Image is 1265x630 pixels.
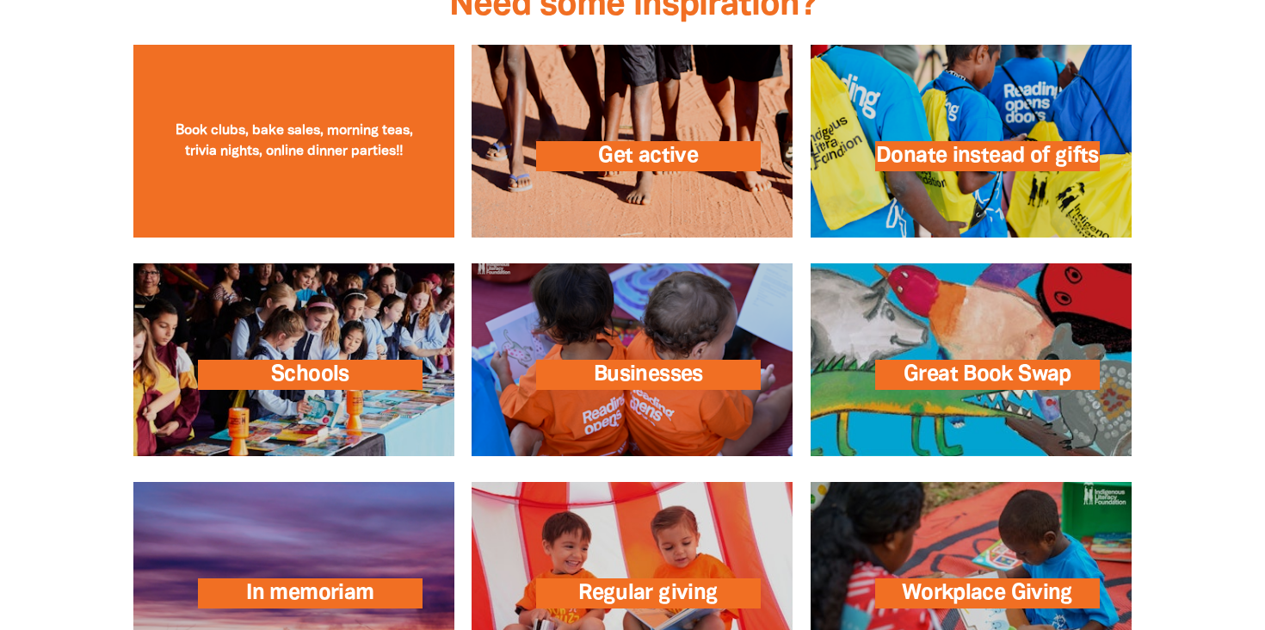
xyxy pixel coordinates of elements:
span: Great Book Swap [874,360,1099,390]
span: Get active [536,141,761,171]
span: In memoriam [198,578,423,608]
span: Donate instead of gifts [874,141,1099,171]
a: Schools [133,263,454,456]
a: Great Book Swap [811,263,1132,456]
span: Businesses [536,360,761,390]
a: Donate instead of gifts [811,45,1132,238]
a: Businesses [472,263,793,456]
span: Workplace Giving [874,578,1099,608]
a: Get active [472,45,793,238]
span: Regular giving [536,578,761,608]
span: Schools [198,360,423,390]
